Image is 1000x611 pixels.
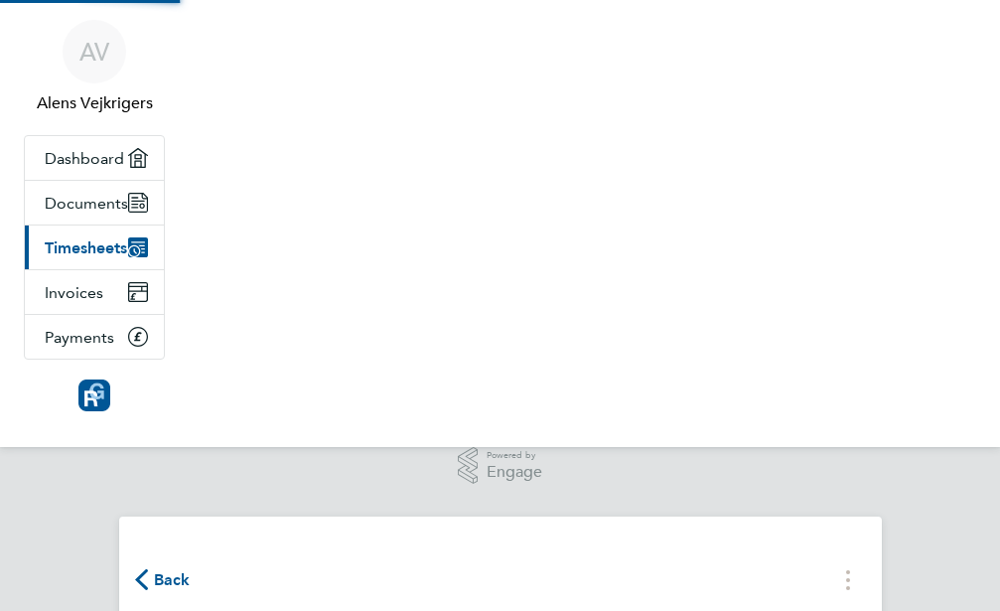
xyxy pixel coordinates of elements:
[25,315,164,359] a: Payments
[135,567,191,592] button: Back
[487,447,542,464] span: Powered by
[45,328,114,347] span: Payments
[45,238,127,257] span: Timesheets
[79,39,109,65] span: AV
[24,91,165,115] span: Alens Vejkrigers
[487,464,542,481] span: Engage
[45,283,103,302] span: Invoices
[25,136,164,180] a: Dashboard
[24,20,165,115] a: AVAlens Vejkrigers
[45,194,128,213] span: Documents
[45,149,124,168] span: Dashboard
[154,568,191,592] span: Back
[25,226,164,269] a: Timesheets
[830,564,866,595] button: Timesheets Menu
[458,447,542,485] a: Powered byEngage
[24,380,165,411] a: Go to home page
[25,181,164,225] a: Documents
[78,380,110,411] img: resourcinggroup-logo-retina.png
[25,270,164,314] a: Invoices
